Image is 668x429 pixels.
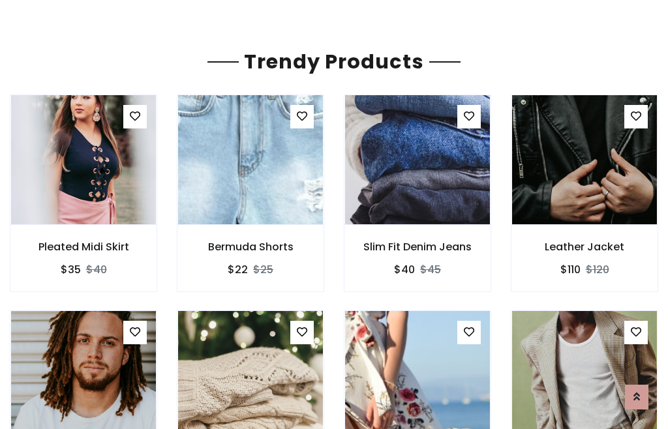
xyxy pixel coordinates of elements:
[344,241,491,253] h6: Slim Fit Denim Jeans
[253,262,273,277] del: $25
[61,263,81,276] h6: $35
[10,241,157,253] h6: Pleated Midi Skirt
[394,263,415,276] h6: $40
[586,262,609,277] del: $120
[86,262,107,277] del: $40
[228,263,248,276] h6: $22
[420,262,441,277] del: $45
[239,48,429,76] span: Trendy Products
[177,241,324,253] h6: Bermuda Shorts
[560,263,581,276] h6: $110
[511,241,658,253] h6: Leather Jacket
